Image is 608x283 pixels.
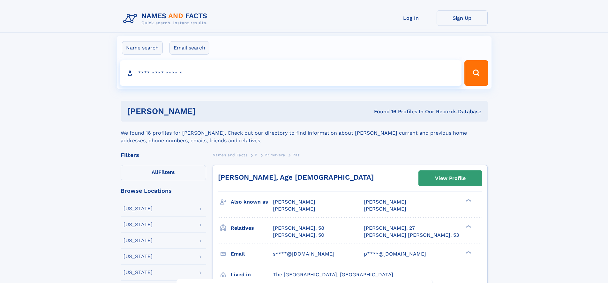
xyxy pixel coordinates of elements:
a: [PERSON_NAME] [PERSON_NAME], 53 [364,232,459,239]
label: Filters [121,165,206,180]
span: [PERSON_NAME] [364,199,406,205]
div: [US_STATE] [124,238,153,243]
div: View Profile [435,171,466,186]
div: [US_STATE] [124,270,153,275]
a: Log In [386,10,437,26]
h3: Relatives [231,223,273,234]
span: Primavera [265,153,285,157]
div: [US_STATE] [124,254,153,259]
button: Search Button [464,60,488,86]
a: [PERSON_NAME], 58 [273,225,324,232]
a: View Profile [419,171,482,186]
label: Email search [169,41,209,55]
a: Primavera [265,151,285,159]
div: We found 16 profiles for [PERSON_NAME]. Check out our directory to find information about [PERSON... [121,122,488,145]
div: ❯ [464,198,472,203]
a: [PERSON_NAME], 27 [364,225,415,232]
div: Found 16 Profiles In Our Records Database [285,108,481,115]
h1: [PERSON_NAME] [127,107,285,115]
div: Browse Locations [121,188,206,194]
span: [PERSON_NAME] [364,206,406,212]
div: ❯ [464,224,472,228]
h3: Lived in [231,269,273,280]
a: Sign Up [437,10,488,26]
a: Names and Facts [213,151,248,159]
a: [PERSON_NAME], Age [DEMOGRAPHIC_DATA] [218,173,374,181]
span: The [GEOGRAPHIC_DATA], [GEOGRAPHIC_DATA] [273,272,393,278]
label: Name search [122,41,163,55]
div: [US_STATE] [124,206,153,211]
input: search input [120,60,462,86]
span: [PERSON_NAME] [273,199,315,205]
span: All [152,169,158,175]
span: P [255,153,258,157]
h3: Email [231,249,273,259]
h3: Also known as [231,197,273,207]
span: Pat [292,153,299,157]
img: Logo Names and Facts [121,10,213,27]
div: ❯ [464,250,472,254]
a: P [255,151,258,159]
span: [PERSON_NAME] [273,206,315,212]
a: [PERSON_NAME], 50 [273,232,324,239]
div: [US_STATE] [124,222,153,227]
div: Filters [121,152,206,158]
